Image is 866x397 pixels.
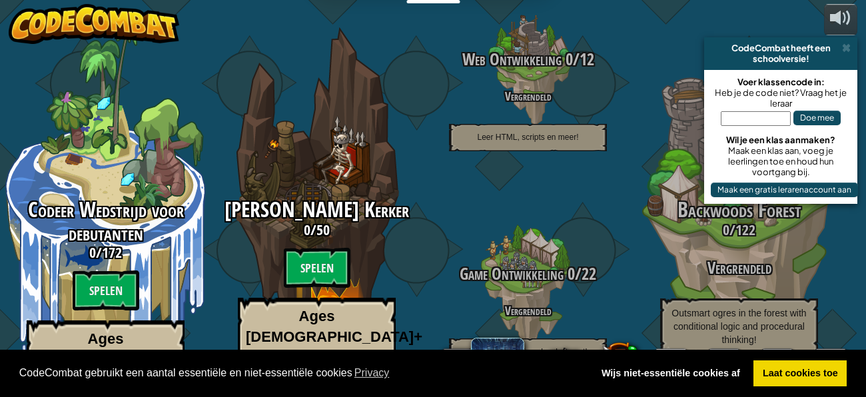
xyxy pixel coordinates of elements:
h3: Vergrendeld [634,259,845,277]
div: Heb je de code niet? Vraag het je leraar [711,87,851,109]
span: 0 [723,220,729,240]
btn: Spelen [73,270,139,310]
h3: / [422,265,634,283]
span: 0 [564,262,575,285]
div: Voer klassencode in: [711,77,851,87]
button: Volume aanpassen [824,4,857,35]
div: Wil je een klas aanmaken? [711,135,851,145]
img: CodeCombat - Learn how to code by playing a game [9,4,179,44]
span: 172 [102,242,122,262]
span: 12 [580,48,594,71]
h3: / [422,51,634,69]
h4: Vergrendeld [422,304,634,317]
span: 50 [316,220,330,240]
button: Doe mee [793,111,841,125]
span: 22 [582,262,596,285]
span: CodeCombat gebruikt een aantal essentiële en niet-essentiële cookies [19,363,582,383]
span: [PERSON_NAME] Kerker [224,195,409,224]
span: Backwoods Forest [677,195,801,224]
div: CodeCombat heeft een [709,43,852,53]
a: learn more about cookies [352,363,392,383]
span: Outsmart ogres in the forest with conditional logic and procedural thinking! [671,308,806,345]
h4: Vergrendeld [422,90,634,103]
span: Game Ontwikkeling [460,262,564,285]
h3: / [634,222,845,238]
span: Web Ontwikkeling [462,48,562,71]
h3: / [211,222,422,238]
span: Leer HTML, scripts en meer! [477,133,578,142]
div: Maak een klas aan, voeg je leerlingen toe en houd hun voortgang bij. [711,145,851,177]
span: 0 [304,220,310,240]
button: Maak een gratis lerarenaccount aan [711,183,858,197]
a: deny cookies [592,360,749,387]
a: allow cookies [753,360,847,387]
span: 0 [89,242,96,262]
span: 0 [562,48,573,71]
div: schoolversie! [709,53,852,64]
btn: Spelen [284,248,350,288]
strong: Ages [DEMOGRAPHIC_DATA]+ [246,308,422,345]
span: 122 [735,220,755,240]
strong: Ages [DEMOGRAPHIC_DATA] [35,330,203,368]
span: Codeer Wedstrijd voor debutanten [28,195,184,247]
